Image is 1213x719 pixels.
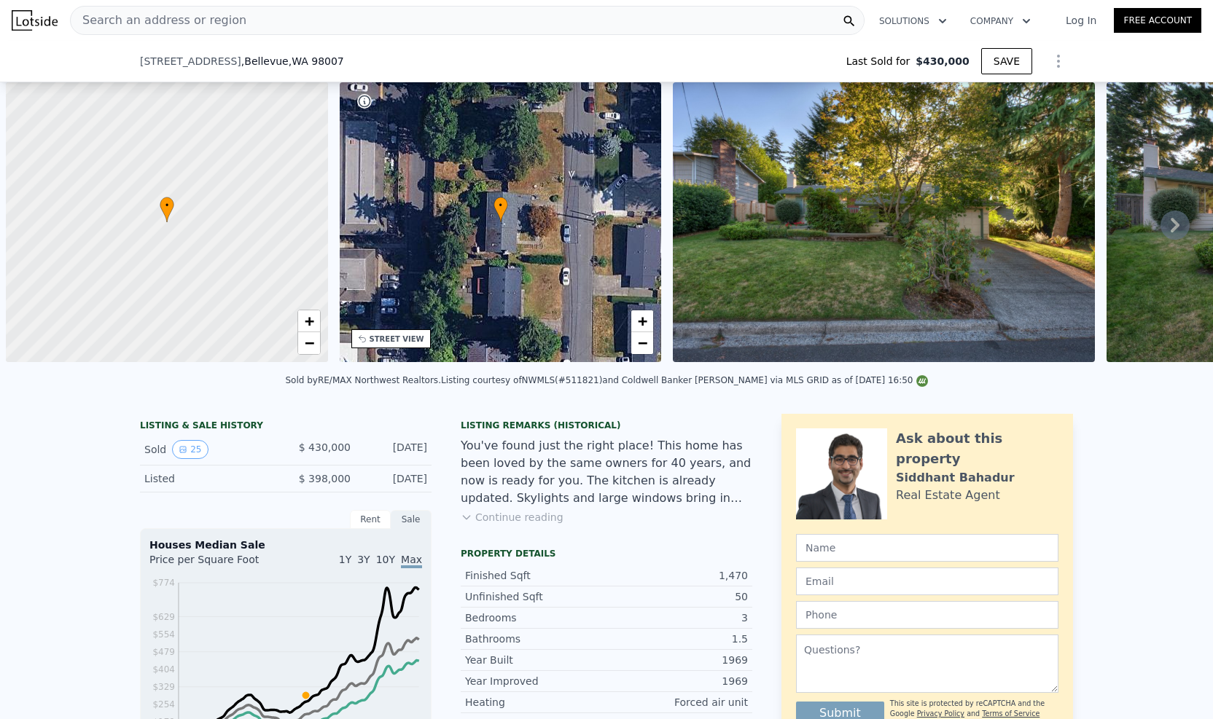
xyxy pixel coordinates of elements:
div: Real Estate Agent [896,487,1000,504]
div: Year Improved [465,674,606,688]
img: Sale: 119625340 Parcel: 97591394 [673,82,1095,362]
div: Sold [144,440,274,459]
div: Finished Sqft [465,568,606,583]
div: Ask about this property [896,428,1058,469]
tspan: $329 [152,682,175,692]
div: Rent [350,510,391,529]
div: 50 [606,589,748,604]
a: Free Account [1114,8,1201,33]
span: − [638,334,647,352]
button: SAVE [981,48,1032,74]
span: − [304,334,313,352]
button: View historical data [172,440,208,459]
span: 1Y [339,554,351,565]
div: Bedrooms [465,610,606,625]
button: Solutions [867,8,959,34]
tspan: $629 [152,612,175,622]
div: • [160,197,174,222]
img: Lotside [12,10,58,31]
div: Siddhant Bahadur [896,469,1015,487]
a: Zoom out [298,332,320,354]
span: Search an address or region [71,12,246,29]
div: You've found just the right place! This home has been loved by the same owners for 40 years, and ... [461,437,752,507]
span: Last Sold for [846,54,916,68]
a: Zoom in [631,310,653,332]
div: Sale [391,510,432,529]
div: Price per Square Foot [149,552,286,575]
div: 1969 [606,653,748,667]
span: [STREET_ADDRESS] [140,54,241,68]
a: Terms of Service [982,710,1040,718]
span: , Bellevue [241,54,344,68]
div: Property details [461,548,752,559]
div: • [494,197,508,222]
span: 10Y [376,554,395,565]
button: Continue reading [461,510,563,524]
span: , WA 98007 [289,55,344,67]
input: Phone [796,601,1058,629]
div: 3 [606,610,748,625]
span: + [638,312,647,330]
div: 1.5 [606,632,748,646]
div: Listing courtesy of NWMLS (#511821) and Coldwell Banker [PERSON_NAME] via MLS GRID as of [DATE] 1... [441,375,928,385]
input: Name [796,534,1058,562]
span: • [494,199,508,212]
a: Privacy Policy [917,710,964,718]
img: NWMLS Logo [916,375,928,387]
a: Zoom in [298,310,320,332]
span: $ 430,000 [299,441,351,453]
div: Sold by RE/MAX Northwest Realtors . [285,375,440,385]
input: Email [796,567,1058,595]
div: [DATE] [362,471,427,486]
div: Heating [465,695,606,710]
tspan: $774 [152,578,175,588]
span: Max [401,554,422,568]
div: Listing Remarks (Historical) [461,420,752,431]
button: Company [959,8,1042,34]
div: STREET VIEW [370,334,424,345]
div: Houses Median Sale [149,538,422,552]
span: 3Y [357,554,370,565]
div: 1969 [606,674,748,688]
span: $ 398,000 [299,473,351,484]
span: $430,000 [916,54,970,68]
a: Log In [1048,13,1114,28]
div: Unfinished Sqft [465,589,606,604]
div: 1,470 [606,568,748,583]
div: Forced air unit [606,695,748,710]
span: + [304,312,313,330]
div: LISTING & SALE HISTORY [140,420,432,434]
tspan: $554 [152,629,175,640]
a: Zoom out [631,332,653,354]
tspan: $254 [152,699,175,710]
div: Year Built [465,653,606,667]
div: Bathrooms [465,632,606,646]
div: [DATE] [362,440,427,459]
tspan: $479 [152,647,175,657]
div: Listed [144,471,274,486]
tspan: $404 [152,664,175,675]
button: Show Options [1044,47,1073,76]
span: • [160,199,174,212]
